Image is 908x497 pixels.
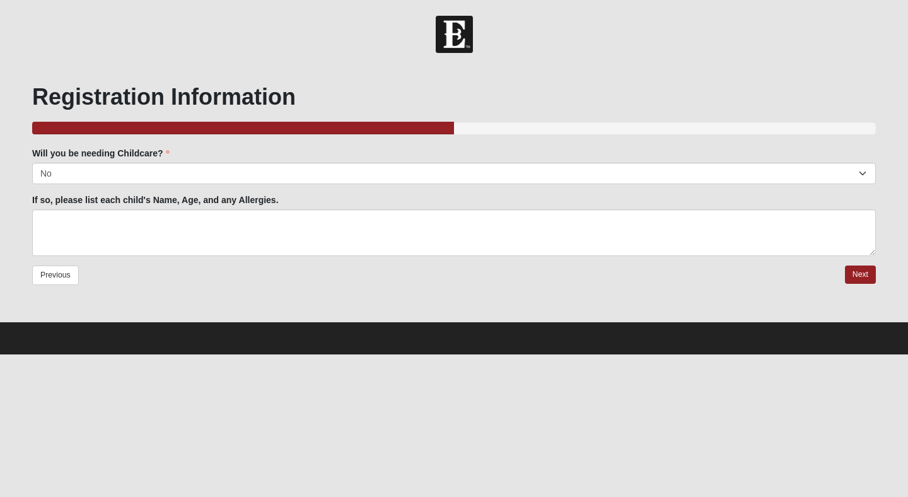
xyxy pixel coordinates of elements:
h1: Registration Information [32,83,876,110]
img: Church of Eleven22 Logo [436,16,473,53]
label: If so, please list each child's Name, Age, and any Allergies. [32,194,279,206]
label: Will you be needing Childcare? [32,147,170,160]
a: Next [845,266,876,284]
a: Previous [32,266,79,285]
